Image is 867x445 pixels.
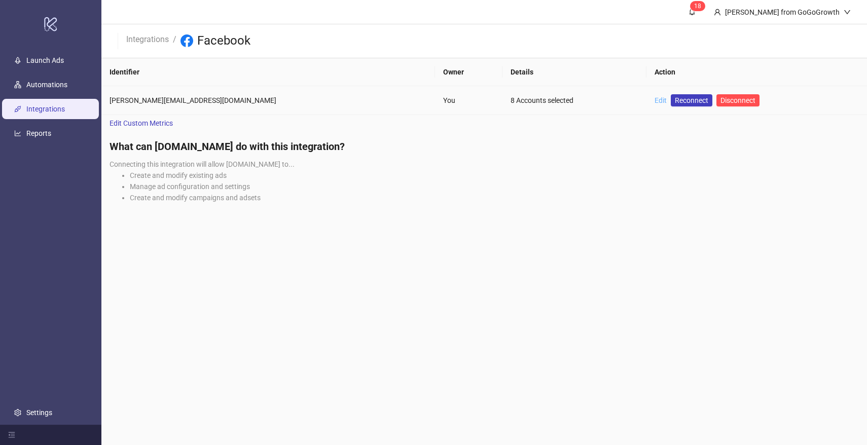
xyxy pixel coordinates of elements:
span: bell [689,8,696,15]
div: You [443,95,494,106]
div: 8 Accounts selected [511,95,638,106]
a: Launch Ads [26,56,64,64]
a: Reconnect [671,94,712,106]
span: down [844,9,851,16]
th: Details [502,58,646,86]
span: Edit Custom Metrics [110,118,173,129]
a: Reports [26,129,51,137]
li: Manage ad configuration and settings [130,181,859,192]
h3: Facebook [197,33,250,49]
span: 8 [698,3,701,10]
h4: What can [DOMAIN_NAME] do with this integration? [110,139,859,154]
th: Identifier [101,58,435,86]
a: Edit [655,96,667,104]
div: [PERSON_NAME] from GoGoGrowth [721,7,844,18]
span: Reconnect [675,95,708,106]
span: menu-fold [8,431,15,438]
li: Create and modify campaigns and adsets [130,192,859,203]
li: Create and modify existing ads [130,170,859,181]
span: user [714,9,721,16]
li: / [173,33,176,49]
a: Integrations [124,33,171,44]
sup: 18 [690,1,705,11]
div: [PERSON_NAME][EMAIL_ADDRESS][DOMAIN_NAME] [110,95,427,106]
a: Automations [26,81,67,89]
button: Disconnect [716,94,760,106]
th: Owner [435,58,502,86]
th: Action [646,58,867,86]
span: Connecting this integration will allow [DOMAIN_NAME] to... [110,160,295,168]
a: Edit Custom Metrics [101,115,181,131]
span: 1 [694,3,698,10]
span: Disconnect [720,96,755,104]
a: Settings [26,409,52,417]
a: Integrations [26,105,65,113]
